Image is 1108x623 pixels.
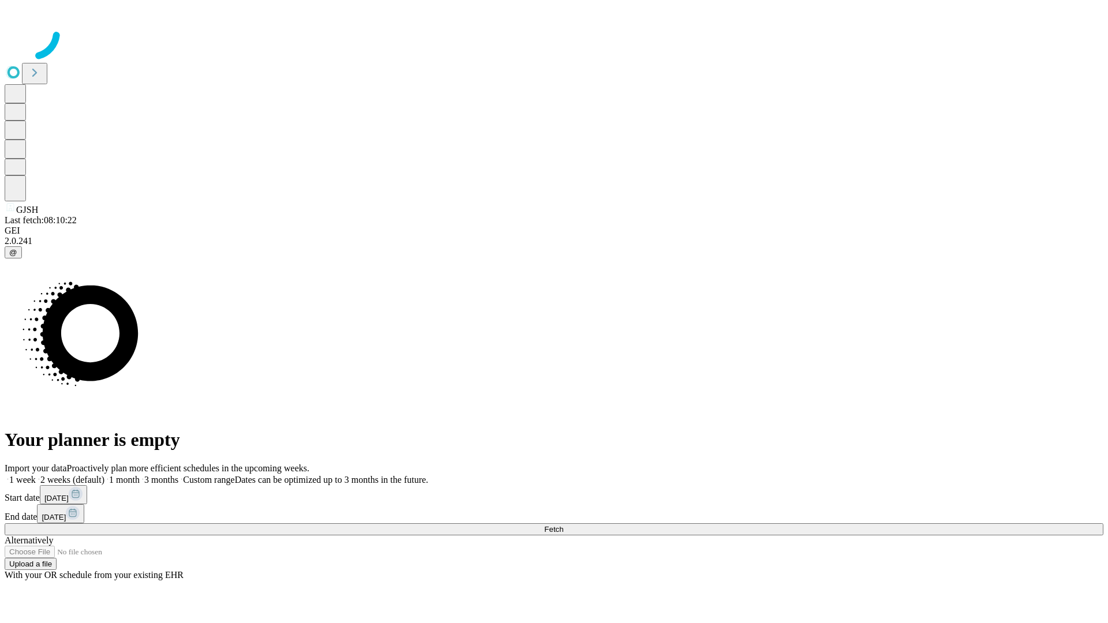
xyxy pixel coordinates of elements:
[42,513,66,521] span: [DATE]
[16,205,38,215] span: GJSH
[44,494,69,502] span: [DATE]
[109,475,140,485] span: 1 month
[9,475,36,485] span: 1 week
[5,463,67,473] span: Import your data
[5,485,1103,504] div: Start date
[5,246,22,258] button: @
[67,463,309,473] span: Proactively plan more efficient schedules in the upcoming weeks.
[5,429,1103,451] h1: Your planner is empty
[144,475,178,485] span: 3 months
[5,215,77,225] span: Last fetch: 08:10:22
[5,558,57,570] button: Upload a file
[544,525,563,534] span: Fetch
[5,504,1103,523] div: End date
[5,236,1103,246] div: 2.0.241
[183,475,234,485] span: Custom range
[40,475,104,485] span: 2 weeks (default)
[37,504,84,523] button: [DATE]
[5,570,184,580] span: With your OR schedule from your existing EHR
[5,535,53,545] span: Alternatively
[9,248,17,257] span: @
[40,485,87,504] button: [DATE]
[5,523,1103,535] button: Fetch
[5,226,1103,236] div: GEI
[235,475,428,485] span: Dates can be optimized up to 3 months in the future.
